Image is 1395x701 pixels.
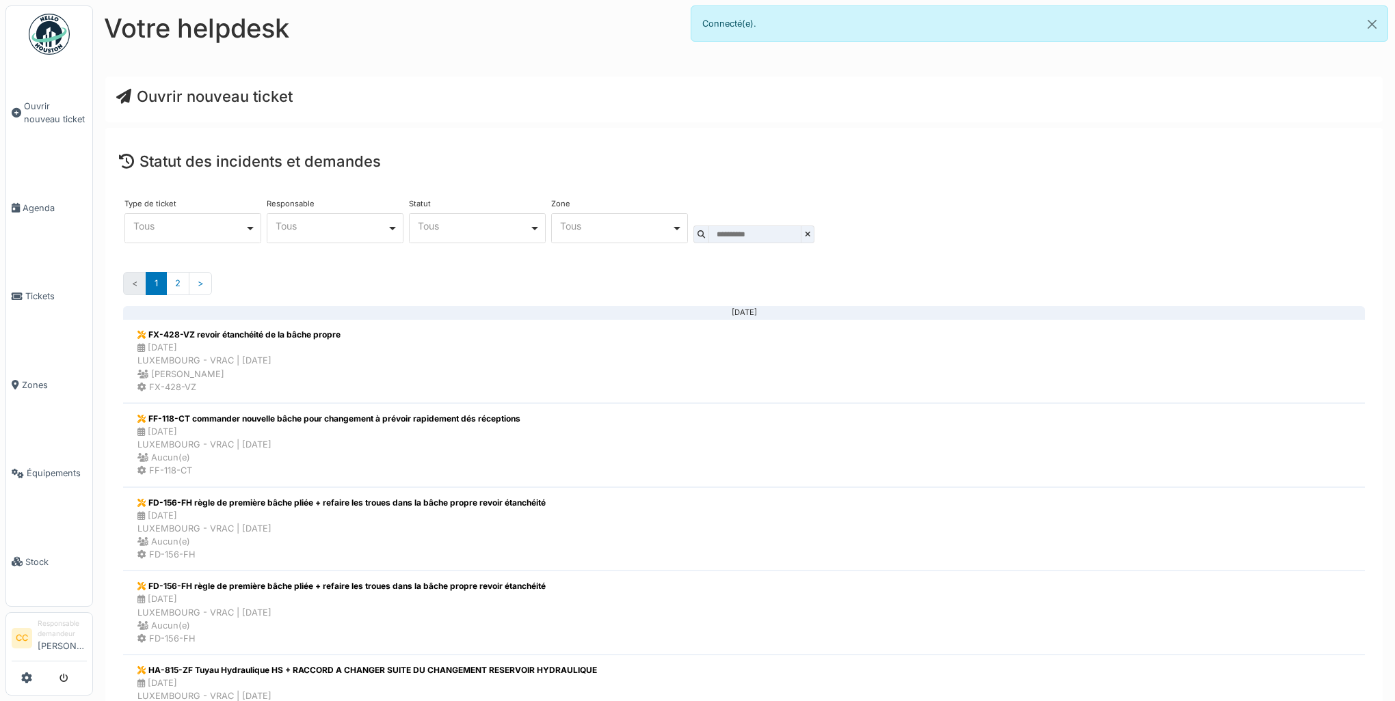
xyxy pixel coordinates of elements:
[137,381,341,394] div: FX-428-VZ
[124,200,176,208] label: Type de ticket
[38,618,87,640] div: Responsable demandeur
[22,379,87,391] span: Zones
[23,202,87,215] span: Agenda
[25,290,87,303] span: Tickets
[189,272,212,294] a: Suivant
[137,632,546,645] div: FD-156-FH
[6,341,92,429] a: Zones
[146,272,167,294] a: 1
[123,272,1365,305] nav: Pages
[276,222,387,230] div: Tous
[560,222,672,230] div: Tous
[551,200,570,208] label: Zone
[137,497,546,509] div: FD-156-FH règle de première bâche pliée + refaire les troues dans la bâche propre revoir étanchéité
[137,580,546,592] div: FD-156-FH règle de première bâche pliée + refaire les troues dans la bâche propre revoir étanchéité
[137,413,520,425] div: FF-118-CT commander nouvelle bâche pour changement à prévoir rapidement dés réceptions
[6,164,92,252] a: Agenda
[119,152,1369,170] h4: Statut des incidents et demandes
[12,618,87,661] a: CC Responsable demandeur[PERSON_NAME]
[1357,6,1387,42] button: Close
[691,5,1388,42] div: Connecté(e).
[116,87,293,105] a: Ouvrir nouveau ticket
[27,467,87,480] span: Équipements
[134,312,1354,314] div: [DATE]
[166,272,189,294] a: 2
[137,341,341,381] div: [DATE] LUXEMBOURG - VRAC | [DATE] [PERSON_NAME]
[137,425,520,465] div: [DATE] LUXEMBOURG - VRAC | [DATE] Aucun(e)
[137,464,520,477] div: FF-118-CT
[6,62,92,164] a: Ouvrir nouveau ticket
[29,14,70,55] img: Badge_color-CXgf-gQk.svg
[133,222,245,230] div: Tous
[267,200,315,208] label: Responsable
[137,664,597,676] div: HA-815-ZF Tuyau Hydraulique HS + RACCORD A CHANGER SUITE DU CHANGEMENT RESERVOIR HYDRAULIQUE
[6,517,92,605] a: Stock
[123,487,1365,571] a: FD-156-FH règle de première bâche pliée + refaire les troues dans la bâche propre revoir étanchéi...
[418,222,529,230] div: Tous
[123,571,1365,655] a: FD-156-FH règle de première bâche pliée + refaire les troues dans la bâche propre revoir étanchéi...
[6,252,92,340] a: Tickets
[137,509,546,549] div: [DATE] LUXEMBOURG - VRAC | [DATE] Aucun(e)
[137,592,546,632] div: [DATE] LUXEMBOURG - VRAC | [DATE] Aucun(e)
[123,403,1365,487] a: FF-118-CT commander nouvelle bâche pour changement à prévoir rapidement dés réceptions [DATE]LUXE...
[137,329,341,341] div: FX-428-VZ revoir étanchéité de la bâche propre
[137,548,546,561] div: FD-156-FH
[123,319,1365,403] a: FX-428-VZ revoir étanchéité de la bâche propre [DATE]LUXEMBOURG - VRAC | [DATE] [PERSON_NAME] FX-...
[409,200,431,208] label: Statut
[12,628,32,648] li: CC
[24,100,87,126] span: Ouvrir nouveau ticket
[25,555,87,568] span: Stock
[6,429,92,517] a: Équipements
[38,618,87,658] li: [PERSON_NAME]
